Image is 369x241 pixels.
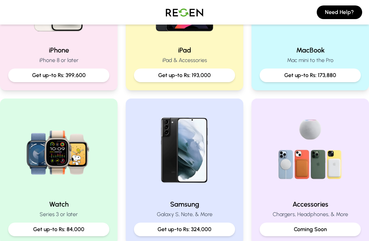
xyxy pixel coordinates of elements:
[317,5,362,19] button: Need Help?
[8,210,109,219] p: Series 3 or later
[15,107,102,194] img: Watch
[14,71,104,79] p: Get up-to Rs: 399,600
[139,225,230,234] p: Get up-to Rs: 324,000
[139,71,230,79] p: Get up-to Rs: 193,000
[260,45,361,55] h2: MacBook
[8,199,109,209] h2: Watch
[134,45,235,55] h2: iPad
[260,56,361,64] p: Mac mini to the Pro
[260,199,361,209] h2: Accessories
[265,71,355,79] p: Get up-to Rs: 173,880
[134,56,235,64] p: iPad & Accessories
[8,56,109,64] p: iPhone 8 or later
[265,225,355,234] p: Coming Soon
[161,3,208,22] img: Logo
[134,199,235,209] h2: Samsung
[260,210,361,219] p: Chargers, Headphones, & More
[141,107,228,194] img: Samsung
[134,210,235,219] p: Galaxy S, Note, & More
[266,107,354,194] img: Accessories
[14,225,104,234] p: Get up-to Rs: 84,000
[8,45,109,55] h2: iPhone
